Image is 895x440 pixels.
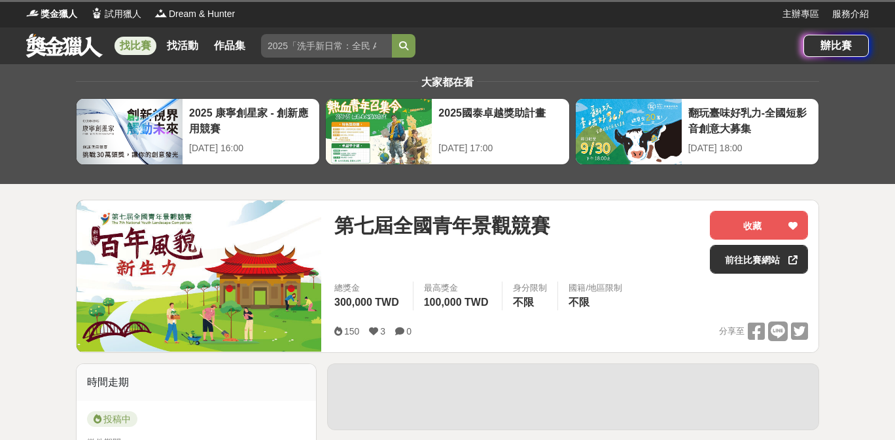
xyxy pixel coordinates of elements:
a: Logo獎金獵人 [26,7,77,21]
span: 不限 [513,297,534,308]
span: 試用獵人 [105,7,141,21]
a: 找比賽 [114,37,156,55]
a: 2025 康寧創星家 - 創新應用競賽[DATE] 16:00 [76,98,320,165]
div: 翻玩臺味好乳力-全國短影音創意大募集 [688,105,812,135]
span: 300,000 TWD [334,297,399,308]
span: 不限 [569,297,589,308]
a: 辦比賽 [803,35,869,57]
a: 前往比賽網站 [710,245,808,274]
span: 第七屆全國青年景觀競賽 [334,211,550,240]
div: 2025國泰卓越獎助計畫 [438,105,562,135]
span: 分享至 [719,321,745,341]
span: 150 [344,326,359,337]
span: 100,000 TWD [424,297,489,308]
div: [DATE] 16:00 [189,141,313,155]
img: Logo [26,7,39,20]
span: 獎金獵人 [41,7,77,21]
span: 最高獎金 [424,282,492,295]
a: 服務介紹 [832,7,869,21]
a: 翻玩臺味好乳力-全國短影音創意大募集[DATE] 18:00 [575,98,819,165]
img: Logo [154,7,167,20]
a: 找活動 [162,37,203,55]
span: 0 [406,326,412,337]
span: 投稿中 [87,411,137,427]
a: 作品集 [209,37,251,55]
span: 大家都在看 [418,77,477,88]
span: 總獎金 [334,282,402,295]
div: 2025 康寧創星家 - 創新應用競賽 [189,105,313,135]
a: 2025國泰卓越獎助計畫[DATE] 17:00 [325,98,569,165]
span: Dream & Hunter [169,7,235,21]
div: 身分限制 [513,282,547,295]
div: [DATE] 18:00 [688,141,812,155]
div: 時間走期 [77,364,316,401]
a: LogoDream & Hunter [154,7,235,21]
div: [DATE] 17:00 [438,141,562,155]
span: 3 [380,326,385,337]
img: Logo [90,7,103,20]
div: 國籍/地區限制 [569,282,622,295]
a: Logo試用獵人 [90,7,141,21]
button: 收藏 [710,211,808,240]
img: Cover Image [77,200,321,352]
input: 2025「洗手新日常：全民 ALL IN」洗手歌全台徵選 [261,34,392,58]
a: 主辦專區 [782,7,819,21]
